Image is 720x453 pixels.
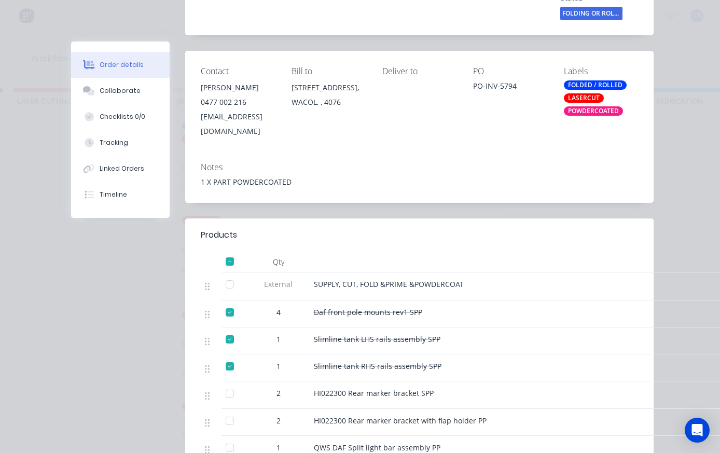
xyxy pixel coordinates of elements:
span: HI022300 Rear marker bracket with flap holder PP [314,416,487,425]
button: Tracking [71,130,170,156]
span: QWS DAF Split light bar assembly PP [314,443,440,452]
div: [STREET_ADDRESS], [292,80,366,95]
button: FOLDING OR ROLL... [560,7,622,22]
div: Qty [247,252,310,272]
div: WACOL, , 4076 [292,95,366,109]
span: Slimline tank RHS rails assembly SPP [314,361,441,371]
button: Timeline [71,182,170,208]
div: Collaborate [100,86,141,95]
div: Deliver to [382,66,456,76]
button: Collaborate [71,78,170,104]
div: LASERCUT [564,93,604,103]
div: [PERSON_NAME] [201,80,275,95]
span: 1 [276,361,281,372]
div: FOLDED / ROLLED [564,80,627,90]
span: 1 [276,334,281,345]
div: Open Intercom Messenger [685,418,710,443]
span: FOLDING OR ROLL... [560,7,622,20]
div: Linked Orders [100,164,144,173]
span: HI022300 Rear marker bracket SPP [314,388,434,398]
span: 4 [276,307,281,318]
div: [EMAIL_ADDRESS][DOMAIN_NAME] [201,109,275,139]
div: Timeline [100,190,127,199]
span: Slimline tank LHS rails assembly SPP [314,334,440,344]
div: Products [201,229,237,241]
div: Tracking [100,138,128,147]
span: Daf front pole mounts rev1 SPP [314,307,422,317]
div: POWDERCOATED [564,106,623,116]
span: External [252,279,306,290]
span: 2 [276,388,281,399]
span: 2 [276,415,281,426]
div: Labels [564,66,638,76]
div: 1 X PART POWDERCOATED [201,176,638,187]
div: 0477 002 216 [201,95,275,109]
span: 1 [276,442,281,453]
button: Order details [71,52,170,78]
div: Notes [201,162,638,172]
div: Checklists 0/0 [100,112,145,121]
div: Bill to [292,66,366,76]
div: Order details [100,60,144,70]
div: PO-INV-5794 [473,80,547,95]
div: PO [473,66,547,76]
button: Linked Orders [71,156,170,182]
span: SUPPLY, CUT, FOLD &PRIME &POWDERCOAT [314,279,464,289]
div: [PERSON_NAME]0477 002 216[EMAIL_ADDRESS][DOMAIN_NAME] [201,80,275,139]
div: Contact [201,66,275,76]
div: [STREET_ADDRESS],WACOL, , 4076 [292,80,366,114]
button: Checklists 0/0 [71,104,170,130]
